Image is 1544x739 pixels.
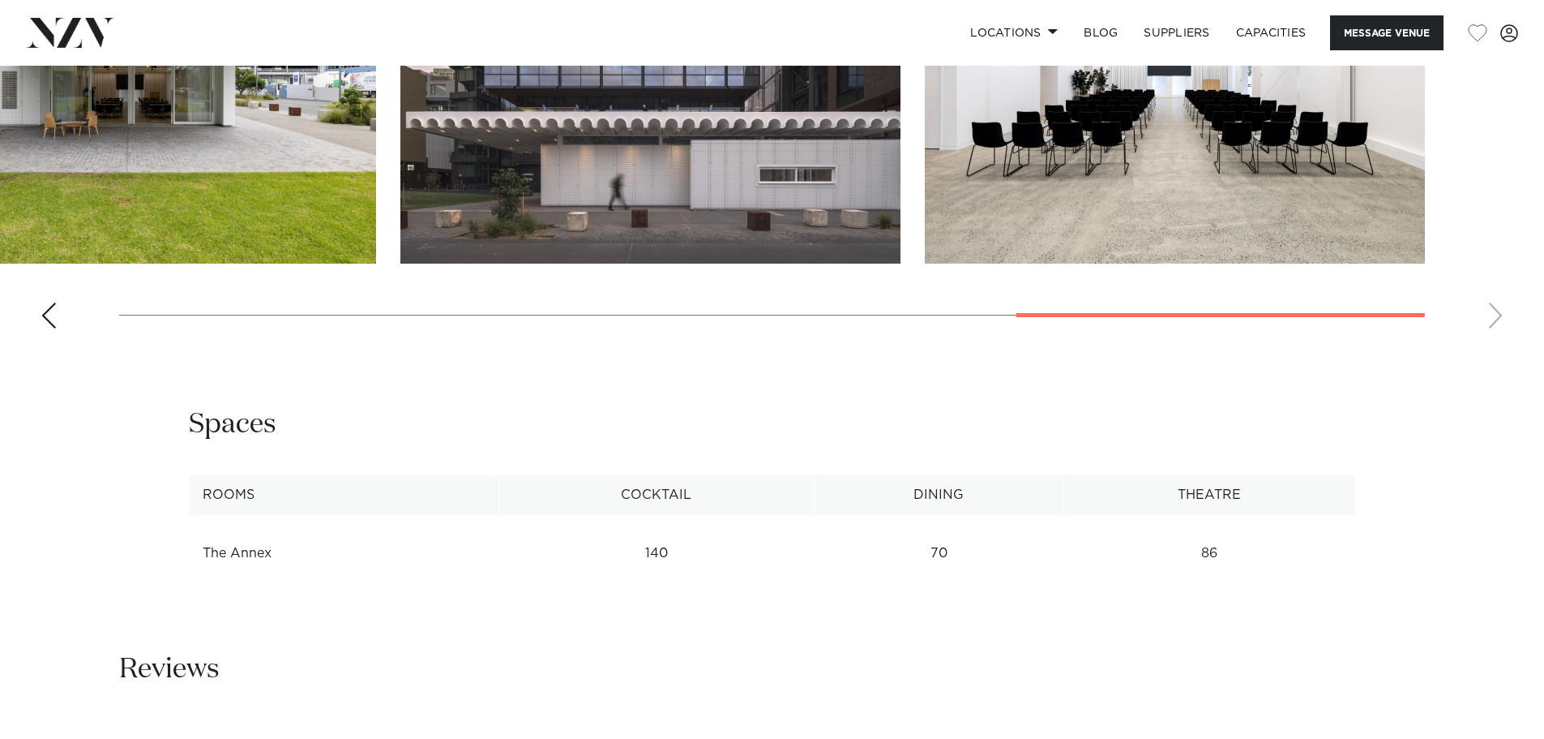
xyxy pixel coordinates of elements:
a: SUPPLIERS [1131,15,1222,50]
a: Locations [957,15,1071,50]
h2: Reviews [119,651,220,688]
th: Theatre [1063,475,1355,515]
td: 70 [814,534,1063,574]
td: The Annex [189,534,498,574]
td: 86 [1063,534,1355,574]
img: nzv-logo.png [26,18,114,47]
button: Message Venue [1330,15,1443,50]
a: Capacities [1223,15,1319,50]
th: Rooms [189,475,498,515]
a: BLOG [1071,15,1131,50]
h2: Spaces [189,406,276,443]
th: Cocktail [498,475,814,515]
th: Dining [814,475,1063,515]
td: 140 [498,534,814,574]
